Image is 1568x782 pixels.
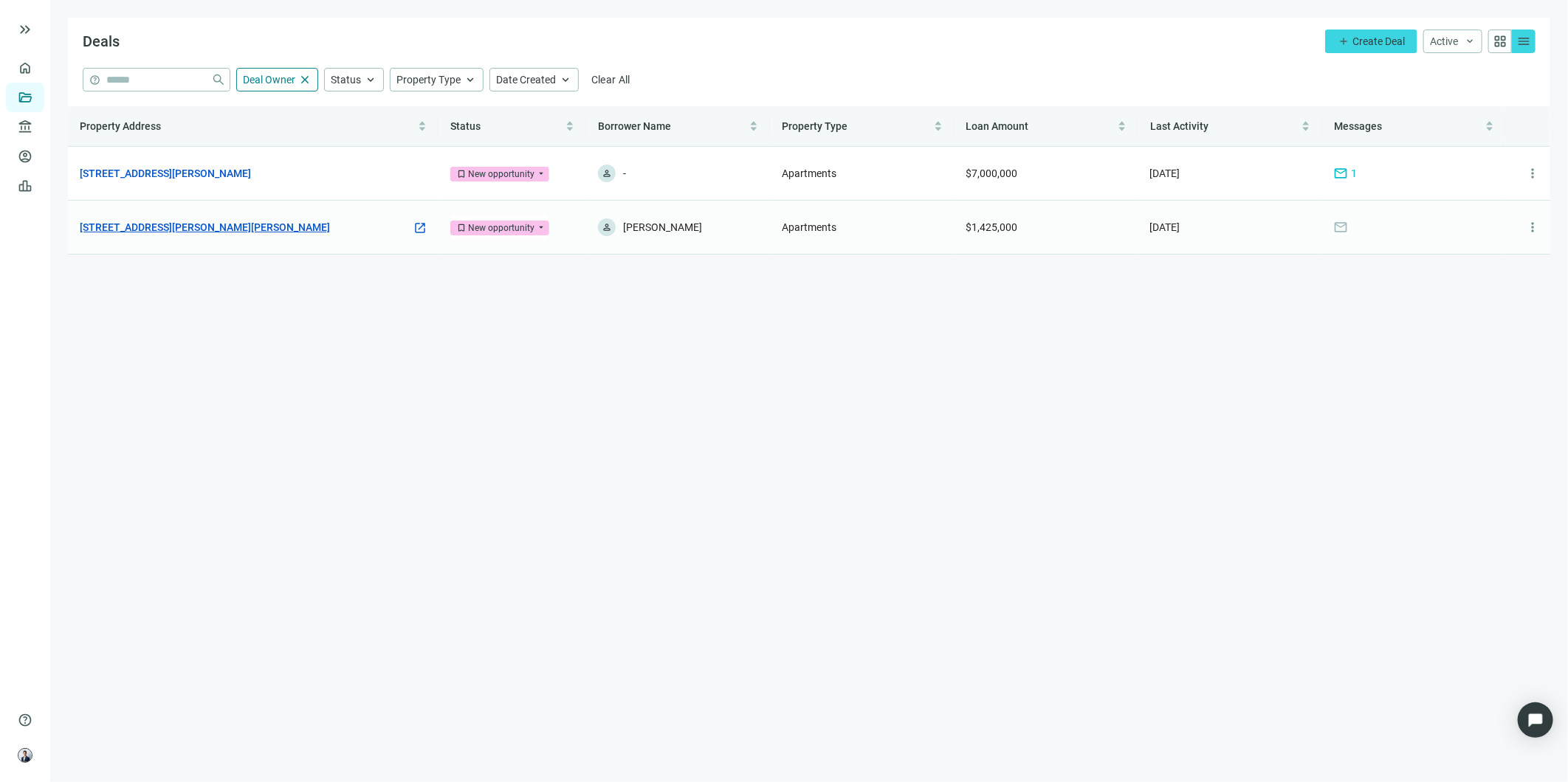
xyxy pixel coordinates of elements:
span: - [623,165,626,182]
span: [PERSON_NAME] [623,218,702,236]
span: keyboard_arrow_down [1464,35,1476,47]
button: Clear All [585,68,637,91]
span: Loan Amount [966,120,1029,132]
span: keyboard_arrow_up [559,73,572,86]
button: Activekeyboard_arrow_down [1423,30,1482,53]
span: [DATE] [1150,167,1180,179]
span: Property Address [80,120,161,132]
span: open_in_new [413,221,427,235]
span: more_vert [1525,220,1540,235]
span: Property Type [396,74,461,86]
span: more_vert [1525,166,1540,181]
span: $1,425,000 [966,221,1017,233]
span: [DATE] [1150,221,1180,233]
span: account_balance [18,120,28,134]
span: help [18,713,32,727]
span: Deal Owner [243,74,295,86]
span: close [298,73,312,86]
span: person [602,168,612,179]
span: grid_view [1493,34,1507,49]
span: mail [1334,166,1349,181]
span: Last Activity [1150,120,1208,132]
span: Borrower Name [598,120,671,132]
span: bookmark [456,169,467,179]
span: Property Type [782,120,847,132]
div: New opportunity [468,221,534,235]
span: Status [331,74,361,86]
button: addCreate Deal [1325,30,1417,53]
span: Messages [1334,120,1382,132]
img: avatar [18,749,32,762]
span: Apartments [782,167,836,179]
span: keyboard_arrow_up [364,73,377,86]
span: 1 [1352,165,1358,181]
span: mail [1334,220,1349,235]
button: more_vert [1518,212,1547,242]
div: Open Intercom Messenger [1518,702,1553,738]
span: Clear All [591,74,630,86]
span: keyboard_arrow_up [464,73,477,86]
a: open_in_new [413,221,427,237]
span: add [1338,35,1349,47]
span: person [602,222,612,232]
span: Status [450,120,481,132]
span: Create Deal [1352,35,1405,47]
span: bookmark [456,223,467,233]
span: help [89,75,100,86]
div: New opportunity [468,167,534,181]
span: menu [1516,34,1531,49]
a: [STREET_ADDRESS][PERSON_NAME][PERSON_NAME] [80,219,330,235]
a: [STREET_ADDRESS][PERSON_NAME] [80,165,251,181]
span: Date Created [496,74,556,86]
button: more_vert [1518,159,1547,188]
span: Apartments [782,221,836,233]
button: keyboard_double_arrow_right [16,21,34,38]
span: Active [1430,35,1458,47]
span: $7,000,000 [966,167,1017,179]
